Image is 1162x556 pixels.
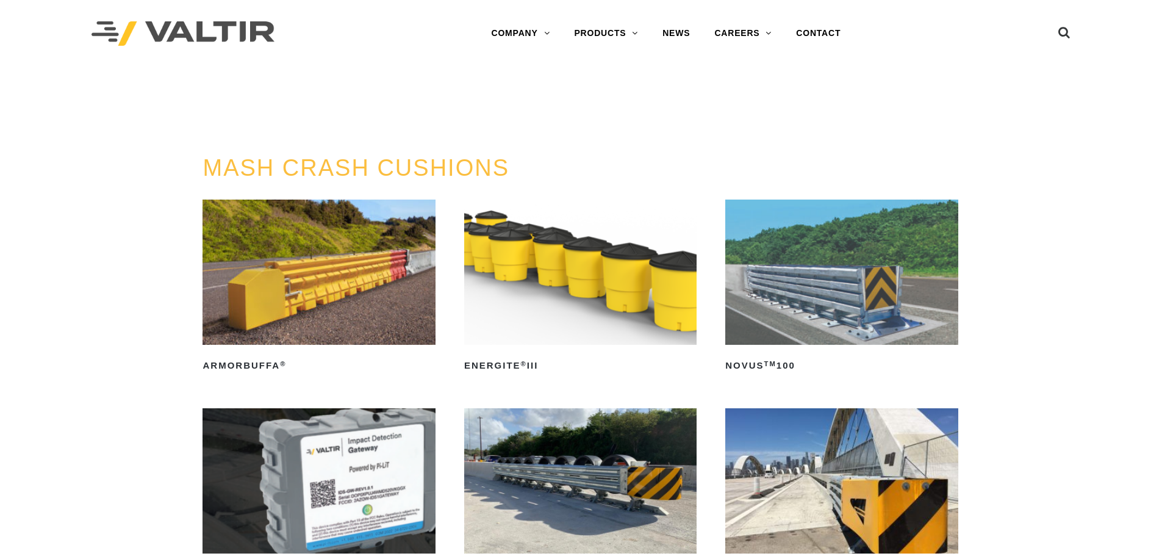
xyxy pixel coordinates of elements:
[784,21,853,46] a: CONTACT
[203,356,435,375] h2: ArmorBuffa
[702,21,784,46] a: CAREERS
[479,21,562,46] a: COMPANY
[464,356,697,375] h2: ENERGITE III
[203,200,435,375] a: ArmorBuffa®
[764,360,776,367] sup: TM
[203,155,509,181] a: MASH CRASH CUSHIONS
[521,360,527,367] sup: ®
[464,200,697,375] a: ENERGITE®III
[725,356,958,375] h2: NOVUS 100
[650,21,702,46] a: NEWS
[91,21,274,46] img: Valtir
[725,200,958,375] a: NOVUSTM100
[562,21,650,46] a: PRODUCTS
[280,360,286,367] sup: ®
